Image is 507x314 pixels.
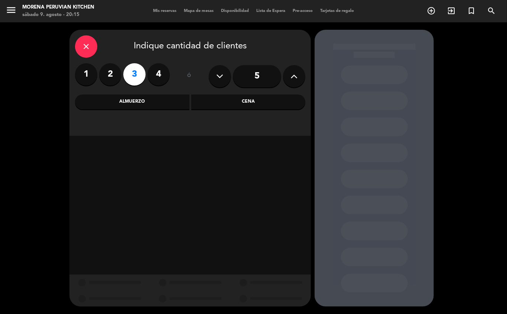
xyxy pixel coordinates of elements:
[217,9,253,13] span: Disponibilidad
[147,63,170,86] label: 4
[22,4,94,11] div: Morena Peruvian Kitchen
[75,35,305,58] div: Indique cantidad de clientes
[487,6,496,15] i: search
[180,9,217,13] span: Mapa de mesas
[467,6,476,15] i: turned_in_not
[82,42,91,51] i: close
[289,9,316,13] span: Pre-acceso
[149,9,180,13] span: Mis reservas
[75,63,97,86] label: 1
[177,63,201,89] div: ó
[6,4,17,16] i: menu
[316,9,358,13] span: Tarjetas de regalo
[123,63,146,86] label: 3
[99,63,121,86] label: 2
[75,94,189,109] div: Almuerzo
[22,11,94,19] div: sábado 9. agosto - 20:15
[6,4,17,18] button: menu
[447,6,456,15] i: exit_to_app
[427,6,436,15] i: add_circle_outline
[191,94,306,109] div: Cena
[253,9,289,13] span: Lista de Espera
